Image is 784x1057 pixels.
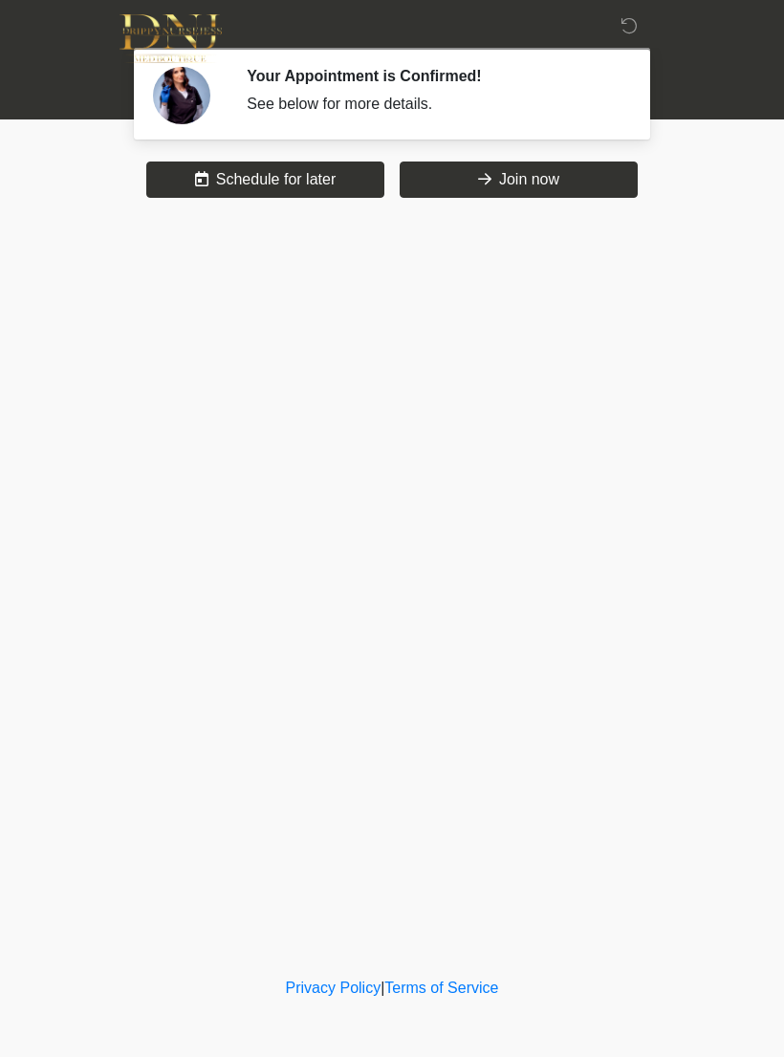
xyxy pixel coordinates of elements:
[381,980,384,996] a: |
[286,980,381,996] a: Privacy Policy
[146,162,384,198] button: Schedule for later
[247,93,617,116] div: See below for more details.
[400,162,638,198] button: Join now
[153,67,210,124] img: Agent Avatar
[120,14,222,63] img: DNJ Med Boutique Logo
[384,980,498,996] a: Terms of Service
